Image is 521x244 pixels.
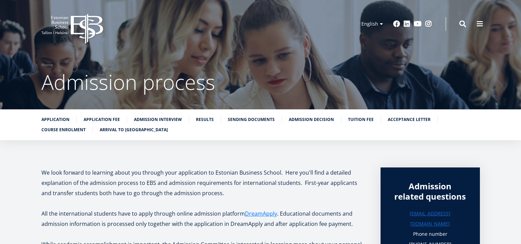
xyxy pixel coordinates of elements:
a: Facebook [393,21,400,27]
a: Application fee [84,116,120,123]
a: Course enrolment [41,126,86,133]
a: Linkedin [404,21,410,27]
p: All the international students have to apply through online admission platform . Educational docu... [41,208,367,229]
a: Admission interview [134,116,182,123]
a: Sending documents [228,116,275,123]
a: Admission decision [289,116,334,123]
a: Instagram [425,21,432,27]
a: [EMAIL_ADDRESS][DOMAIN_NAME] [394,208,466,229]
span: Admission process [41,68,215,96]
a: Application [41,116,70,123]
div: Admission related questions [394,181,466,202]
a: Arrival to [GEOGRAPHIC_DATA] [100,126,168,133]
a: DreamApply [245,208,277,219]
a: Results [196,116,214,123]
a: Youtube [414,21,422,27]
a: Tuition fee [348,116,374,123]
p: We look forward to learning about you through your application to Estonian Business School. Here ... [41,167,367,198]
a: Acceptance letter [388,116,431,123]
a: Home [41,62,53,68]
